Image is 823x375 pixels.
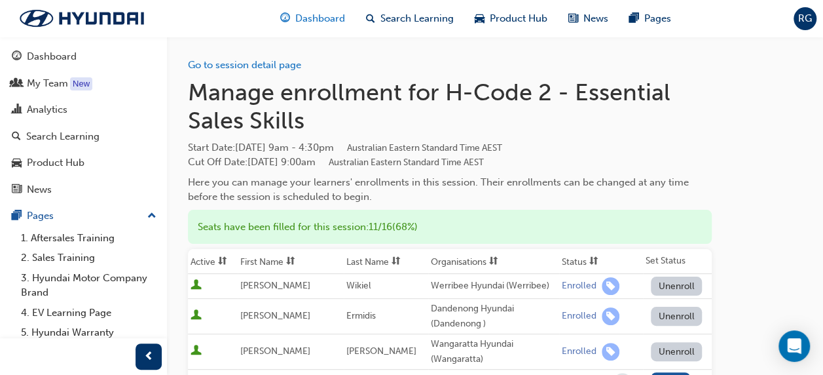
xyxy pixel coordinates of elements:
a: 5. Hyundai Warranty [16,323,162,343]
th: Toggle SortBy [559,249,643,274]
span: sorting-icon [286,256,295,267]
div: My Team [27,76,68,91]
div: Tooltip anchor [70,77,92,90]
span: pages-icon [12,210,22,222]
span: [PERSON_NAME] [346,345,416,357]
button: Unenroll [651,342,702,361]
span: Dashboard [295,11,345,26]
span: [PERSON_NAME] [240,310,310,321]
a: News [5,178,162,202]
div: Enrolled [562,310,596,323]
span: pages-icon [629,10,639,27]
span: learningRecordVerb_ENROLL-icon [602,277,619,295]
span: RG [798,11,812,26]
button: Unenroll [651,277,702,296]
span: people-icon [12,78,22,90]
span: car-icon [475,10,485,27]
span: guage-icon [280,10,290,27]
div: Dashboard [27,49,77,64]
a: Product Hub [5,151,162,175]
button: RG [794,7,816,30]
span: User is active [191,345,202,358]
a: pages-iconPages [619,5,682,32]
span: Search Learning [380,11,454,26]
span: sorting-icon [218,256,227,267]
a: search-iconSearch Learning [356,5,464,32]
span: Australian Eastern Standard Time AEST [329,157,484,168]
a: news-iconNews [558,5,619,32]
img: Trak [7,5,157,32]
div: Here you can manage your learners' enrollments in this session. Their enrollments can be changed ... [188,175,712,205]
button: DashboardMy TeamAnalyticsSearch LearningProduct HubNews [5,42,162,204]
div: Wangaratta Hyundai (Wangaratta) [431,337,557,366]
button: Pages [5,204,162,228]
span: learningRecordVerb_ENROLL-icon [602,307,619,325]
span: news-icon [12,184,22,196]
span: sorting-icon [489,256,498,267]
a: My Team [5,71,162,96]
span: up-icon [147,208,156,225]
a: 1. Aftersales Training [16,228,162,248]
span: Ermidis [346,310,376,321]
span: News [583,11,608,26]
span: sorting-icon [392,256,401,267]
div: Enrolled [562,345,596,358]
span: [PERSON_NAME] [240,345,310,357]
span: sorting-icon [589,256,598,267]
div: Dandenong Hyundai (Dandenong ) [431,302,557,331]
span: User is active [191,279,202,292]
th: Toggle SortBy [238,249,344,274]
div: Search Learning [26,129,100,144]
a: Search Learning [5,125,162,149]
a: guage-iconDashboard [270,5,356,32]
span: User is active [191,309,202,323]
span: Product Hub [490,11,547,26]
th: Toggle SortBy [428,249,559,274]
span: learningRecordVerb_ENROLL-icon [602,343,619,361]
button: Unenroll [651,307,702,326]
a: Dashboard [5,45,162,69]
span: search-icon [12,131,21,143]
span: guage-icon [12,51,22,63]
a: Go to session detail page [188,59,301,71]
th: Toggle SortBy [344,249,428,274]
span: news-icon [568,10,578,27]
div: Enrolled [562,280,596,292]
div: Product Hub [27,155,84,170]
span: Wikiel [346,280,371,291]
div: Seats have been filled for this session : 11 / 16 ( 68% ) [188,210,712,245]
th: Toggle SortBy [188,249,238,274]
a: 3. Hyundai Motor Company Brand [16,268,162,303]
div: Pages [27,208,54,224]
span: [DATE] 9am - 4:30pm [235,142,502,153]
a: 2. Sales Training [16,248,162,268]
h1: Manage enrollment for H-Code 2 - Essential Sales Skills [188,78,712,135]
span: Pages [644,11,671,26]
span: car-icon [12,157,22,169]
a: car-iconProduct Hub [464,5,558,32]
span: Cut Off Date : [DATE] 9:00am [188,156,484,168]
span: [PERSON_NAME] [240,280,310,291]
div: News [27,182,52,197]
span: prev-icon [144,349,154,365]
span: Australian Eastern Standard Time AEST [347,142,502,153]
a: Analytics [5,98,162,122]
a: 4. EV Learning Page [16,303,162,323]
th: Set Status [643,249,712,274]
div: Werribee Hyundai (Werribee) [431,279,557,294]
span: search-icon [366,10,375,27]
div: Open Intercom Messenger [778,330,810,362]
span: chart-icon [12,104,22,116]
div: Analytics [27,102,67,117]
span: Start Date : [188,140,712,155]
